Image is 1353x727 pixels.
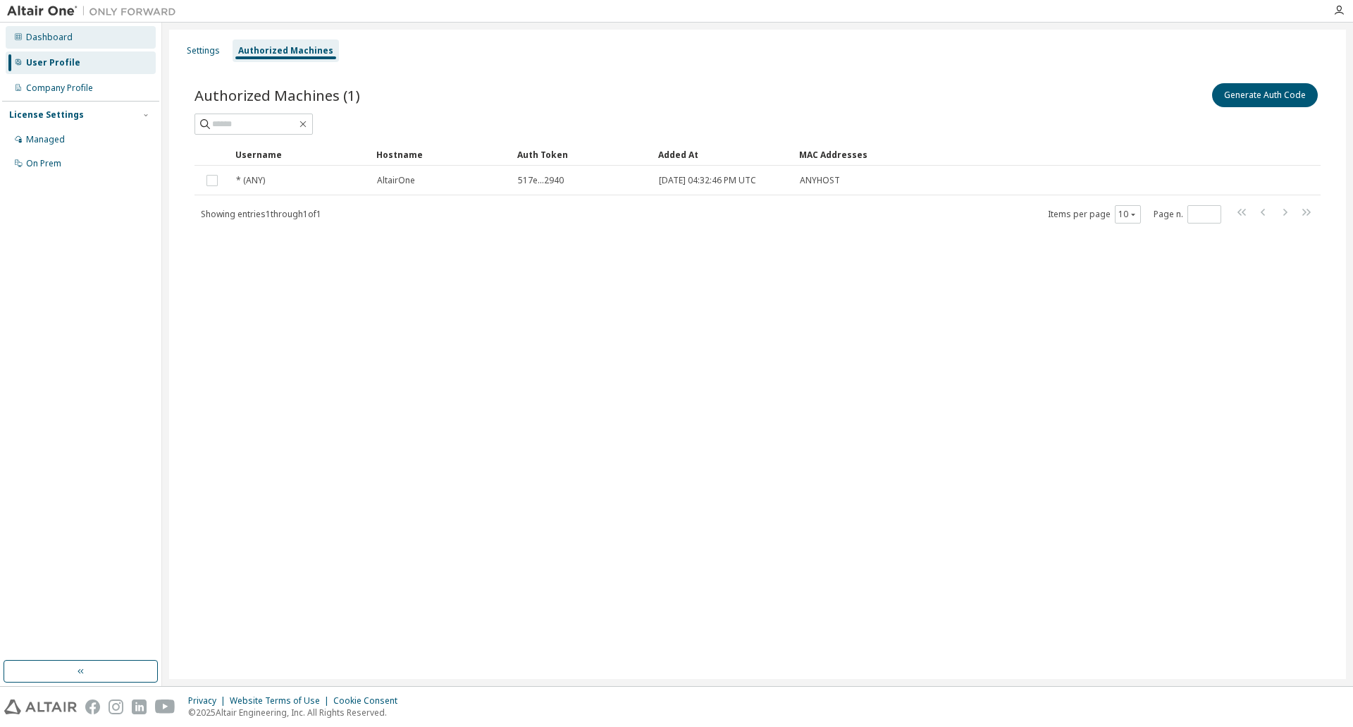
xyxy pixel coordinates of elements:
[26,57,80,68] div: User Profile
[377,175,415,186] span: AltairOne
[517,143,647,166] div: Auth Token
[518,175,564,186] span: 517e...2940
[109,699,123,714] img: instagram.svg
[799,143,1177,166] div: MAC Addresses
[26,32,73,43] div: Dashboard
[376,143,506,166] div: Hostname
[1212,83,1318,107] button: Generate Auth Code
[1154,205,1221,224] span: Page n.
[333,695,406,707] div: Cookie Consent
[238,45,333,56] div: Authorized Machines
[658,143,788,166] div: Added At
[1118,209,1137,220] button: 10
[800,175,840,186] span: ANYHOST
[1048,205,1141,224] span: Items per page
[7,4,183,18] img: Altair One
[188,695,230,707] div: Privacy
[26,158,61,169] div: On Prem
[236,175,265,186] span: * (ANY)
[230,695,333,707] div: Website Terms of Use
[194,85,360,105] span: Authorized Machines (1)
[132,699,147,714] img: linkedin.svg
[188,707,406,719] p: © 2025 Altair Engineering, Inc. All Rights Reserved.
[659,175,756,186] span: [DATE] 04:32:46 PM UTC
[155,699,175,714] img: youtube.svg
[85,699,100,714] img: facebook.svg
[201,208,321,220] span: Showing entries 1 through 1 of 1
[4,699,77,714] img: altair_logo.svg
[26,83,93,94] div: Company Profile
[235,143,365,166] div: Username
[26,134,65,145] div: Managed
[187,45,220,56] div: Settings
[9,109,84,121] div: License Settings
